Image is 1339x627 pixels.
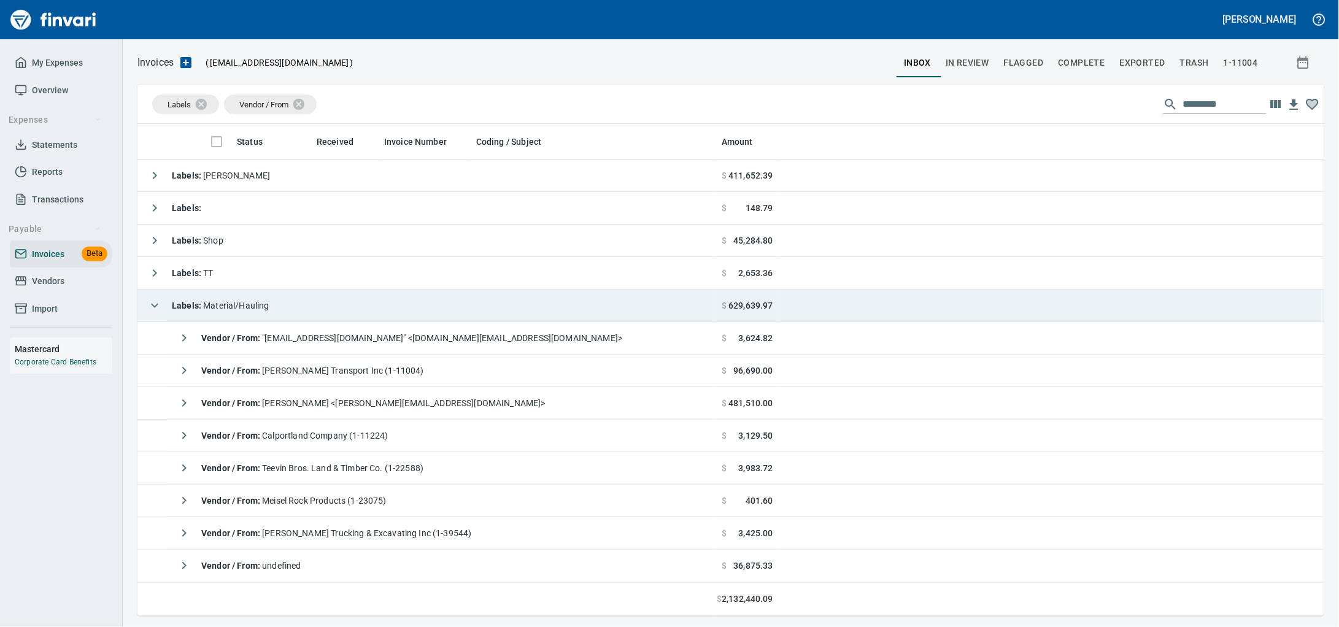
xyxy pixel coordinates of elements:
span: Calportland Company (1-11224) [201,431,388,440]
span: Received [317,134,353,149]
a: Overview [10,77,112,104]
button: [PERSON_NAME] [1220,10,1300,29]
span: Overview [32,83,68,98]
strong: Labels : [172,301,203,310]
button: Choose columns to display [1267,95,1285,113]
span: 481,510.00 [729,397,774,409]
span: Statements [32,137,77,153]
span: Invoice Number [384,134,447,149]
a: Statements [10,131,112,159]
strong: Vendor / From : [201,333,262,343]
span: Vendors [32,274,64,289]
span: $ [722,397,727,409]
strong: Labels : [172,236,203,245]
span: Labels [168,100,191,109]
a: Reports [10,158,112,186]
span: [PERSON_NAME] Trucking & Excavating Inc (1-39544) [201,528,472,538]
span: $ [722,494,727,507]
span: 36,875.33 [734,560,773,572]
button: Show invoices within a particular date range [1285,52,1324,74]
strong: Vendor / From : [201,561,262,571]
span: $ [717,593,722,606]
button: Expenses [4,109,106,131]
strong: Vendor / From : [201,528,262,538]
span: $ [722,560,727,572]
span: Teevin Bros. Land & Timber Co. (1-22588) [201,463,423,473]
span: 2,132,440.09 [722,593,773,606]
span: Coding / Subject [476,134,557,149]
span: 148.79 [746,202,773,214]
strong: Vendor / From : [201,431,262,440]
a: Transactions [10,186,112,213]
span: trash [1180,55,1209,71]
span: Payable [9,221,101,237]
span: 2,653.36 [739,267,773,279]
span: $ [722,267,727,279]
span: Shop [172,236,223,245]
span: 3,425.00 [739,527,773,539]
span: Complete [1059,55,1105,71]
span: $ [722,462,727,474]
strong: Labels : [172,171,203,180]
span: TT [172,268,214,278]
a: Vendors [10,267,112,295]
strong: Labels : [172,203,201,213]
span: My Expenses [32,55,83,71]
span: Amount [722,134,769,149]
span: Coding / Subject [476,134,541,149]
strong: Labels : [172,268,203,278]
span: $ [722,202,727,214]
div: Vendor / From [224,94,317,114]
span: 401.60 [746,494,773,507]
span: Transactions [32,192,83,207]
span: undefined [201,561,301,571]
span: $ [722,527,727,539]
img: Finvari [7,5,99,34]
span: [PERSON_NAME] [172,171,270,180]
button: Payable [4,218,106,240]
span: 96,690.00 [734,364,773,377]
a: Corporate Card Benefits [15,358,96,366]
span: Received [317,134,369,149]
span: [PERSON_NAME] <[PERSON_NAME][EMAIL_ADDRESS][DOMAIN_NAME]> [201,398,546,408]
span: [EMAIL_ADDRESS][DOMAIN_NAME] [209,56,350,69]
strong: Vendor / From : [201,398,262,408]
a: InvoicesBeta [10,240,112,268]
span: 45,284.80 [734,234,773,247]
span: Vendor / From [239,100,288,109]
span: 629,639.97 [729,299,774,312]
a: My Expenses [10,49,112,77]
span: Status [237,134,263,149]
h6: Mastercard [15,342,112,356]
span: $ [722,234,727,247]
div: Labels [152,94,219,114]
span: $ [722,169,727,182]
button: Upload an Invoice [174,55,198,70]
button: Column choices favorited. Click to reset to default [1303,95,1322,113]
p: ( ) [198,56,353,69]
span: In Review [946,55,989,71]
span: $ [722,429,727,442]
strong: Vendor / From : [201,366,262,375]
span: 1-11004 [1224,55,1258,71]
span: $ [722,364,727,377]
span: inbox [904,55,931,71]
span: Flagged [1004,55,1044,71]
span: 3,129.50 [739,429,773,442]
span: Beta [82,247,107,261]
button: Download table [1285,96,1303,114]
span: Amount [722,134,753,149]
strong: Vendor / From : [201,463,262,473]
span: "[EMAIL_ADDRESS][DOMAIN_NAME]" <[DOMAIN_NAME][EMAIL_ADDRESS][DOMAIN_NAME]> [201,333,622,343]
span: $ [722,299,727,312]
span: Meisel Rock Products (1-23075) [201,496,387,506]
a: Import [10,295,112,323]
span: Expenses [9,112,101,128]
span: Invoices [32,247,64,262]
span: 3,983.72 [739,462,773,474]
span: 411,652.39 [729,169,774,182]
h5: [PERSON_NAME] [1223,13,1297,26]
span: Exported [1120,55,1165,71]
span: Material/Hauling [172,301,269,310]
